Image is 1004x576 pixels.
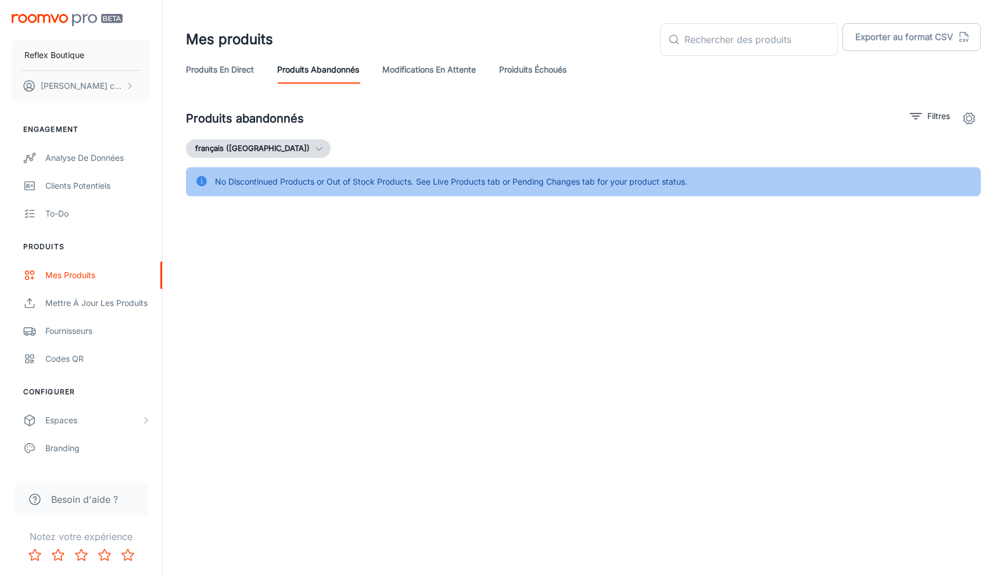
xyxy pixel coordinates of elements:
div: To-do [45,207,150,220]
img: Roomvo PRO Beta [12,14,123,26]
button: filter [907,107,953,125]
input: Rechercher des produits [684,23,838,56]
h1: Mes produits [186,29,273,50]
button: Exporter au format CSV [842,23,981,51]
a: Produits en direct [186,56,254,84]
p: Filtres [927,110,950,123]
a: Produits abandonnés [277,56,359,84]
button: [PERSON_NAME] castelli [12,71,150,101]
div: Clients potentiels [45,179,150,192]
a: Modifications en attente [382,56,476,84]
p: Reflex Boutique [24,49,84,62]
button: français ([GEOGRAPHIC_DATA]) [186,139,331,158]
h2: Produits abandonnés [186,110,304,127]
button: Reflex Boutique [12,40,150,70]
a: Proiduits Échoués [499,56,566,84]
button: settings [958,107,981,130]
div: No Discontinued Products or Out of Stock Products. See Live Products tab or Pending Changes tab f... [215,171,687,193]
p: [PERSON_NAME] castelli [41,80,123,92]
div: Analyse de données [45,152,150,164]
